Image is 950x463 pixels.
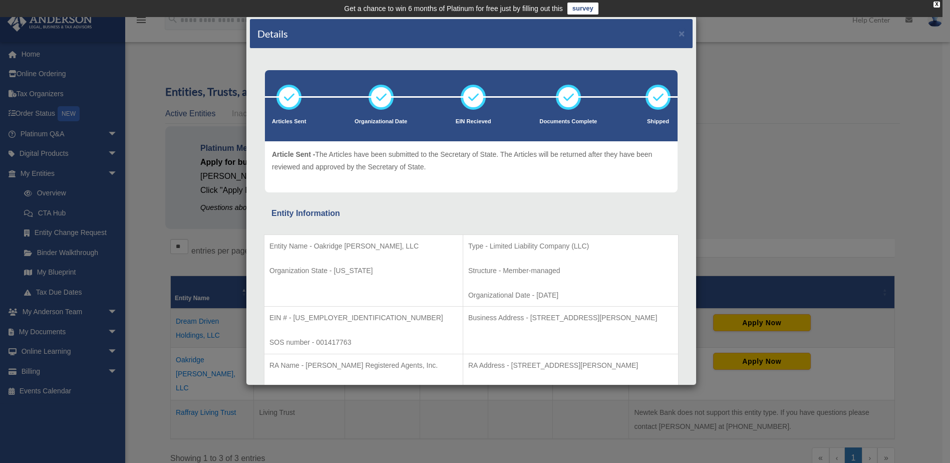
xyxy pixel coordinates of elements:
[933,2,940,8] div: close
[272,117,306,127] p: Articles Sent
[272,150,315,158] span: Article Sent -
[344,3,563,15] div: Get a chance to win 6 months of Platinum for free just by filling out this
[646,117,671,127] p: Shipped
[271,206,671,220] div: Entity Information
[269,384,458,396] p: Tax Matter Representative - Disregarded Entity
[355,117,407,127] p: Organizational Date
[269,240,458,253] p: Entity Name - Oakridge [PERSON_NAME], LLC
[468,312,673,324] p: Business Address - [STREET_ADDRESS][PERSON_NAME]
[272,148,671,173] p: The Articles have been submitted to the Secretary of State. The Articles will be returned after t...
[468,265,673,277] p: Structure - Member-managed
[269,359,458,372] p: RA Name - [PERSON_NAME] Registered Agents, Inc.
[257,27,288,41] h4: Details
[468,240,673,253] p: Type - Limited Liability Company (LLC)
[567,3,598,15] a: survey
[456,117,491,127] p: EIN Recieved
[679,28,685,39] button: ×
[468,289,673,302] p: Organizational Date - [DATE]
[468,384,673,396] p: Nominee Info - false
[539,117,597,127] p: Documents Complete
[468,359,673,372] p: RA Address - [STREET_ADDRESS][PERSON_NAME]
[269,312,458,324] p: EIN # - [US_EMPLOYER_IDENTIFICATION_NUMBER]
[269,336,458,349] p: SOS number - 001417763
[269,265,458,277] p: Organization State - [US_STATE]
